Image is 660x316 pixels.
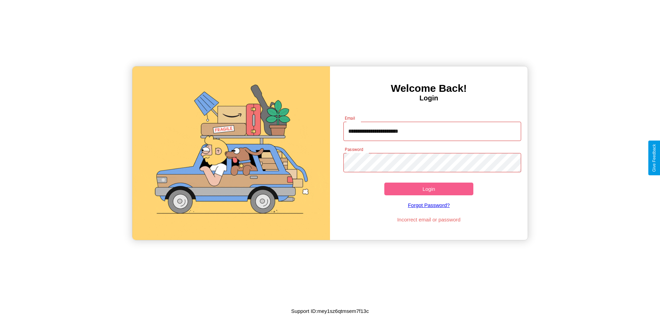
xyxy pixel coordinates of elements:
label: Email [345,115,355,121]
div: Give Feedback [652,144,657,172]
p: Support ID: mey1sz6qtmsem7f13c [291,306,369,316]
button: Login [384,183,473,195]
label: Password [345,146,363,152]
p: Incorrect email or password [340,215,518,224]
h4: Login [330,94,528,102]
a: Forgot Password? [340,195,518,215]
img: gif [132,66,330,240]
h3: Welcome Back! [330,83,528,94]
